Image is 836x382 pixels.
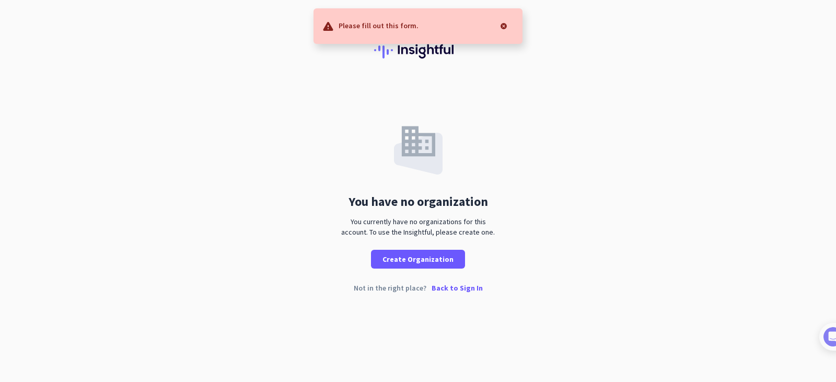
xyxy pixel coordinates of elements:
[382,254,454,264] span: Create Organization
[371,250,465,269] button: Create Organization
[349,195,488,208] div: You have no organization
[339,20,419,30] p: Please fill out this form.
[374,42,462,59] img: Insightful
[432,284,483,292] p: Back to Sign In
[337,216,499,237] div: You currently have no organizations for this account. To use the Insightful, please create one.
